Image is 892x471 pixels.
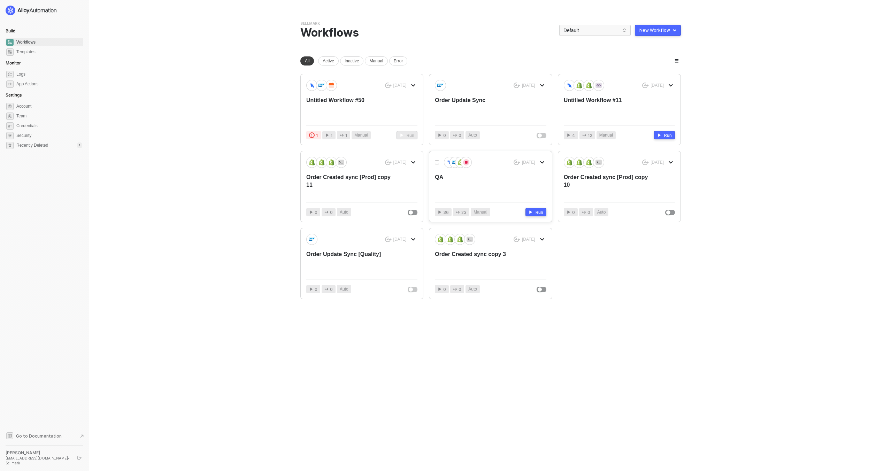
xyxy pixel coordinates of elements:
[393,83,407,88] div: [DATE]
[385,160,392,165] span: icon-success-page
[588,132,592,139] span: 12
[522,83,535,88] div: [DATE]
[642,160,649,165] span: icon-success-page
[437,82,444,88] img: icon
[328,159,334,165] img: icon
[77,456,82,460] span: logout
[6,450,71,456] div: [PERSON_NAME]
[654,131,675,139] button: Run
[651,83,664,88] div: [DATE]
[306,250,395,273] div: Order Update Sync [Quality]
[78,433,85,440] span: document-arrow
[6,432,13,439] span: documentation
[6,456,71,465] div: [EMAIL_ADDRESS][DOMAIN_NAME] • Sellmark
[340,286,348,293] span: Auto
[540,160,544,164] span: icon-arrow-down
[324,210,329,214] span: icon-app-actions
[397,131,417,139] button: Run
[354,132,368,139] span: Manual
[525,208,546,216] button: Run
[576,159,582,165] img: icon
[331,132,333,139] span: 1
[456,210,460,214] span: icon-app-actions
[411,237,415,241] span: icon-arrow-down
[16,48,82,56] span: Templates
[576,82,582,88] img: icon
[6,6,83,15] a: logo
[315,286,317,293] span: 0
[306,173,395,196] div: Order Created sync [Prod] copy 11
[669,160,673,164] span: icon-arrow-down
[586,159,592,165] img: icon
[16,38,82,46] span: Workflows
[468,132,477,139] span: Auto
[651,160,664,165] div: [DATE]
[300,56,314,65] div: All
[564,173,653,196] div: Order Created sync [Prod] copy 10
[306,96,395,119] div: Untitled Workflow #50
[595,159,602,165] img: icon
[435,250,524,273] div: Order Created sync copy 3
[365,56,387,65] div: Manual
[6,432,84,440] a: Knowledge Base
[389,56,408,65] div: Error
[446,159,453,165] img: icon
[345,132,347,139] span: 1
[300,26,359,39] div: Workflows
[340,56,363,65] div: Inactive
[309,236,315,242] img: icon
[564,96,653,119] div: Untitled Workflow #11
[459,286,461,293] span: 0
[467,236,473,242] img: icon
[6,39,14,46] span: dashboard
[514,160,520,165] span: icon-success-page
[635,25,681,36] button: New Workflow
[522,160,535,165] div: [DATE]
[669,83,673,87] span: icon-arrow-down
[324,287,329,291] span: icon-app-actions
[6,60,21,65] span: Monitor
[563,25,626,36] span: Default
[340,209,348,216] span: Auto
[586,82,592,88] img: icon
[435,96,524,119] div: Order Update Sync
[300,21,320,26] div: Sellmark
[6,48,14,56] span: marketplace
[6,28,15,33] span: Build
[664,132,672,138] div: Run
[474,209,487,216] span: Manual
[16,81,38,87] div: App Actions
[443,132,446,139] span: 0
[463,159,469,165] img: icon
[457,159,464,165] img: icon
[77,142,82,148] div: 1
[6,132,14,139] span: security
[16,112,82,120] span: Team
[453,287,457,291] span: icon-app-actions
[330,209,333,216] span: 0
[6,113,14,120] span: team
[6,103,14,110] span: settings
[385,83,392,88] span: icon-success-page
[318,82,325,88] img: icon
[582,133,586,137] span: icon-app-actions
[522,237,535,242] div: [DATE]
[572,132,575,139] span: 4
[16,122,82,130] span: Credentials
[572,209,575,216] span: 0
[309,159,315,165] img: icon
[452,159,458,165] img: icon
[16,433,62,439] span: Go to Documentation
[385,237,392,242] span: icon-success-page
[330,286,333,293] span: 0
[6,80,14,88] span: icon-app-actions
[393,160,407,165] div: [DATE]
[597,209,606,216] span: Auto
[582,210,586,214] span: icon-app-actions
[453,133,457,137] span: icon-app-actions
[393,237,407,242] div: [DATE]
[599,132,613,139] span: Manual
[6,71,14,78] span: icon-logs
[536,209,543,215] div: Run
[514,83,520,88] span: icon-success-page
